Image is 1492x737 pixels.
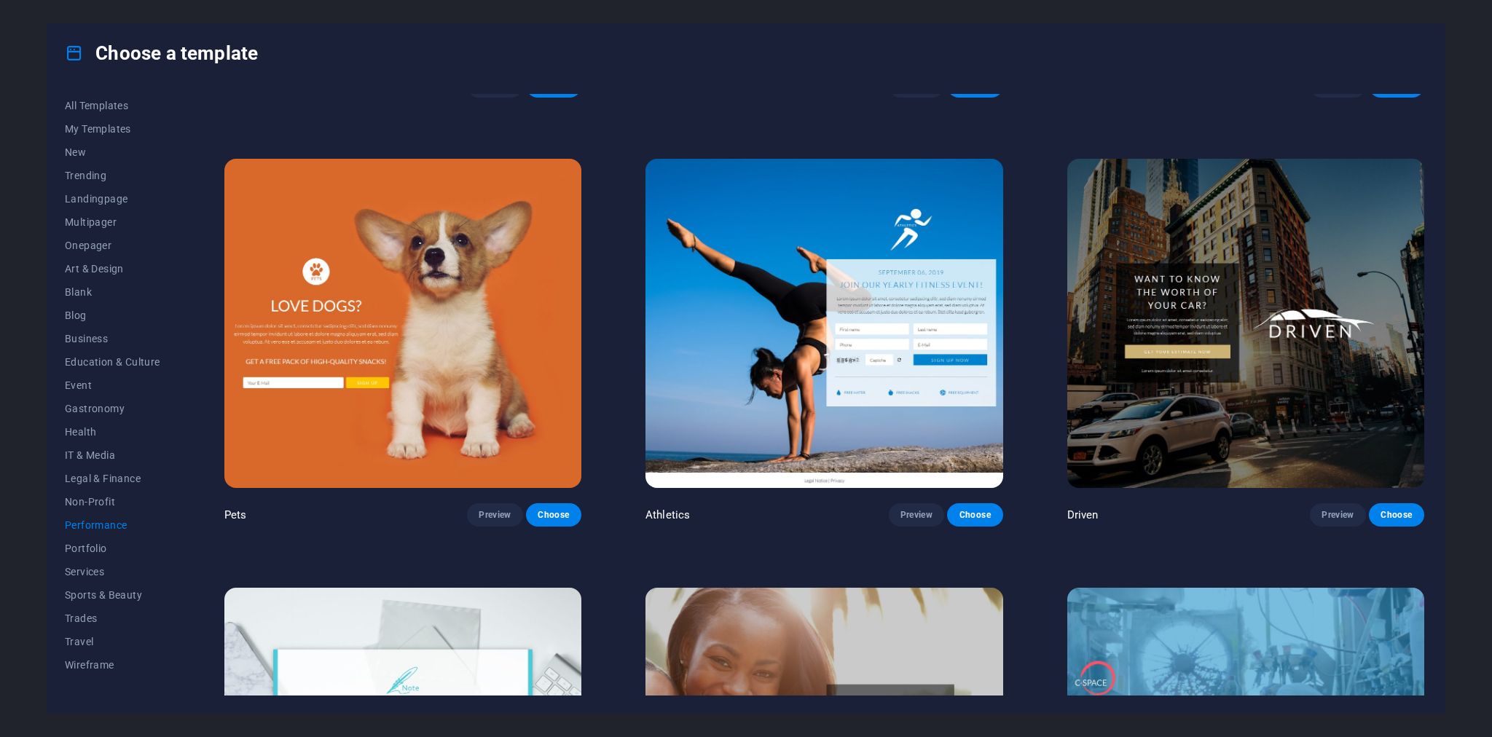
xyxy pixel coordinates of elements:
button: Wireframe [65,653,160,677]
h4: Choose a template [65,42,258,65]
button: Gastronomy [65,397,160,420]
button: Trades [65,607,160,630]
span: Landingpage [65,193,160,205]
button: Choose [1369,503,1424,527]
span: Blog [65,310,160,321]
img: Driven [1067,159,1424,488]
span: Preview [900,509,932,521]
button: Health [65,420,160,444]
span: Sports & Beauty [65,589,160,601]
span: Trending [65,170,160,181]
button: Preview [1310,503,1365,527]
button: Business [65,327,160,350]
button: Onepager [65,234,160,257]
button: Legal & Finance [65,467,160,490]
button: IT & Media [65,444,160,467]
button: Blank [65,280,160,304]
button: Trending [65,164,160,187]
button: Sports & Beauty [65,583,160,607]
button: Services [65,560,160,583]
span: Business [65,333,160,344]
button: New [65,141,160,164]
span: Art & Design [65,263,160,275]
span: Health [65,426,160,438]
span: Choose [538,509,570,521]
span: Travel [65,636,160,647]
span: Non-Profit [65,496,160,508]
button: Non-Profit [65,490,160,513]
button: Choose [947,503,1002,527]
button: Multipager [65,210,160,234]
span: Services [65,566,160,578]
button: Preview [889,503,944,527]
button: Portfolio [65,537,160,560]
p: Athletics [645,508,690,522]
button: Blog [65,304,160,327]
button: Event [65,374,160,397]
button: Choose [526,503,581,527]
span: Portfolio [65,543,160,554]
span: My Templates [65,123,160,135]
button: Travel [65,630,160,653]
span: Blank [65,286,160,298]
span: Gastronomy [65,403,160,414]
button: All Templates [65,94,160,117]
button: Art & Design [65,257,160,280]
span: Multipager [65,216,160,228]
img: Pets [224,159,581,488]
p: Pets [224,508,247,522]
span: New [65,146,160,158]
button: Education & Culture [65,350,160,374]
span: IT & Media [65,449,160,461]
span: Legal & Finance [65,473,160,484]
span: Wireframe [65,659,160,671]
button: Preview [467,503,522,527]
span: Trades [65,612,160,624]
span: Choose [959,509,991,521]
p: Driven [1067,508,1099,522]
button: Landingpage [65,187,160,210]
button: My Templates [65,117,160,141]
span: Performance [65,519,160,531]
img: Athletics [645,159,1002,488]
span: All Templates [65,100,160,111]
span: Event [65,379,160,391]
button: Performance [65,513,160,537]
span: Preview [479,509,511,521]
span: Education & Culture [65,356,160,368]
span: Choose [1381,509,1413,521]
span: Preview [1322,509,1354,521]
span: Onepager [65,240,160,251]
